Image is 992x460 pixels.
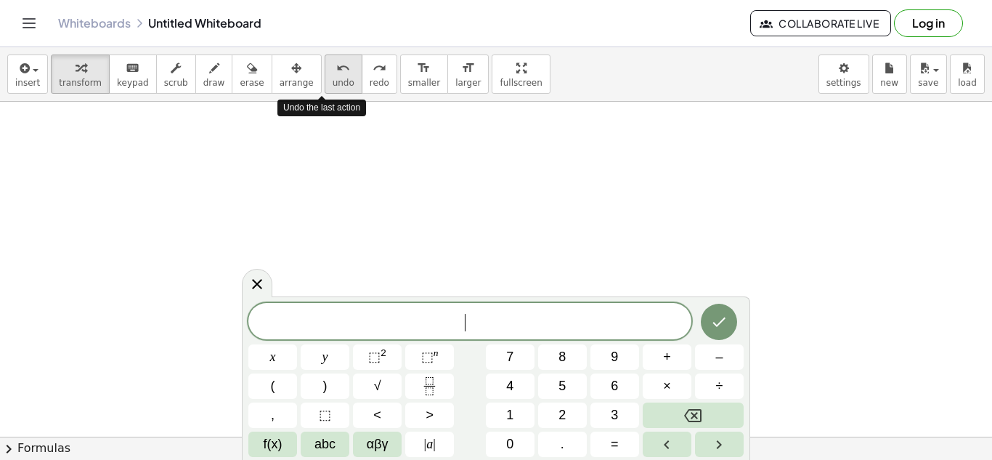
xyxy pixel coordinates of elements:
[918,78,938,88] span: save
[280,78,314,88] span: arrange
[353,432,402,457] button: Greek alphabet
[818,55,869,94] button: settings
[314,435,336,454] span: abc
[872,55,907,94] button: new
[51,55,110,94] button: transform
[590,432,639,457] button: Equals
[538,344,587,370] button: 8
[461,60,475,77] i: format_size
[156,55,196,94] button: scrub
[7,55,48,94] button: insert
[373,405,381,425] span: <
[447,55,489,94] button: format_sizelarger
[15,78,40,88] span: insert
[643,344,691,370] button: Plus
[506,405,513,425] span: 1
[301,403,349,428] button: Placeholder
[424,435,436,454] span: a
[643,403,744,428] button: Backspace
[492,55,550,94] button: fullscreen
[271,405,275,425] span: ,
[240,78,264,88] span: erase
[880,78,898,88] span: new
[506,376,513,396] span: 4
[715,347,723,367] span: –
[894,9,963,37] button: Log in
[353,344,402,370] button: Squared
[405,403,454,428] button: Greater than
[590,403,639,428] button: 3
[58,16,131,31] a: Whiteboards
[611,435,619,454] span: =
[164,78,188,88] span: scrub
[405,374,454,399] button: Fraction
[322,347,328,367] span: y
[695,344,744,370] button: Minus
[611,347,618,367] span: 9
[319,405,331,425] span: ⬚
[663,376,671,396] span: ×
[400,55,448,94] button: format_sizesmaller
[59,78,102,88] span: transform
[434,347,439,358] sup: n
[506,435,513,454] span: 0
[373,60,386,77] i: redo
[367,435,389,454] span: αβγ
[486,403,534,428] button: 1
[17,12,41,35] button: Toggle navigation
[826,78,861,88] span: settings
[117,78,149,88] span: keypad
[538,403,587,428] button: 2
[325,55,362,94] button: undoundo
[248,403,297,428] button: ,
[433,437,436,451] span: |
[362,55,397,94] button: redoredo
[590,344,639,370] button: 9
[506,347,513,367] span: 7
[486,374,534,399] button: 4
[558,405,566,425] span: 2
[561,435,564,454] span: .
[270,347,276,367] span: x
[486,432,534,457] button: 0
[695,432,744,457] button: Right arrow
[417,60,431,77] i: format_size
[910,55,947,94] button: save
[336,60,350,77] i: undo
[455,78,481,88] span: larger
[126,60,139,77] i: keyboard
[271,376,275,396] span: (
[381,347,386,358] sup: 2
[277,100,366,116] div: Undo the last action
[301,344,349,370] button: y
[421,350,434,364] span: ⬚
[538,374,587,399] button: 5
[301,432,349,457] button: Alphabet
[333,78,354,88] span: undo
[323,376,328,396] span: )
[590,374,639,399] button: 6
[950,55,985,94] button: load
[500,78,542,88] span: fullscreen
[465,314,473,331] span: ​
[486,344,534,370] button: 7
[109,55,157,94] button: keyboardkeypad
[763,17,879,30] span: Collaborate Live
[611,376,618,396] span: 6
[248,432,297,457] button: Functions
[643,432,691,457] button: Left arrow
[405,344,454,370] button: Superscript
[695,374,744,399] button: Divide
[248,374,297,399] button: (
[301,374,349,399] button: )
[558,376,566,396] span: 5
[424,437,427,451] span: |
[353,374,402,399] button: Square root
[426,405,434,425] span: >
[203,78,225,88] span: draw
[611,405,618,425] span: 3
[716,376,723,396] span: ÷
[701,304,737,340] button: Done
[353,403,402,428] button: Less than
[248,344,297,370] button: x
